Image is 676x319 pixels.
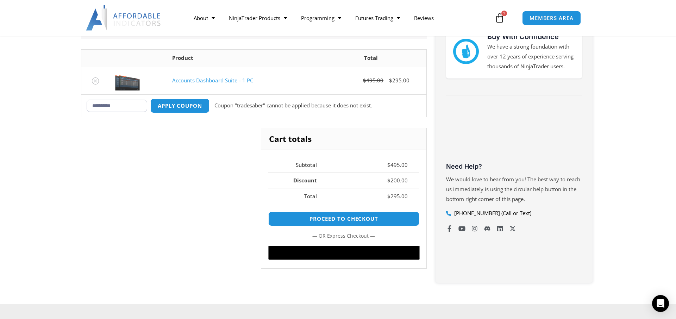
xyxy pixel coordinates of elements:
iframe: Customer reviews powered by Trustpilot [446,108,582,161]
a: About [187,10,222,26]
span: $ [387,177,390,184]
button: Buy with GPay [268,246,419,260]
span: $ [387,193,390,200]
th: Total [268,188,329,204]
img: mark thumbs good 43913 | Affordable Indicators – NinjaTrader [453,39,478,64]
bdi: 295.00 [387,193,408,200]
span: - [386,177,387,184]
th: Total [315,50,426,67]
span: We would love to hear from you! The best way to reach us immediately is using the circular help b... [446,176,580,202]
span: [PHONE_NUMBER] (Call or Text) [452,208,531,218]
div: Open Intercom Messenger [652,295,669,312]
h3: Need Help? [446,162,582,170]
a: 1 [484,8,515,28]
p: We have a strong foundation with over 12 years of experience serving thousands of NinjaTrader users. [487,42,575,71]
p: — or — [268,231,419,240]
span: 1 [501,11,507,16]
h3: Buy With Confidence [487,31,575,42]
a: Futures Trading [348,10,407,26]
th: Discount [268,173,329,188]
span: $ [387,161,390,168]
th: Subtotal [268,157,329,173]
span: $ [389,77,392,84]
bdi: 495.00 [387,161,408,168]
th: Product [167,50,315,67]
span: $ [363,77,366,84]
span: MEMBERS AREA [530,15,574,21]
button: Apply coupon [150,99,209,113]
img: LogoAI | Affordable Indicators – NinjaTrader [86,5,162,31]
bdi: 295.00 [389,77,409,84]
a: Accounts Dashboard Suite - 1 PC [172,77,253,84]
a: Programming [294,10,348,26]
p: Coupon "tradesaber" cannot be applied because it does not exist. [214,101,372,111]
a: Proceed to checkout [268,212,419,226]
img: Screenshot 2024-08-26 155710eeeee | Affordable Indicators – NinjaTrader [115,71,140,90]
h2: Cart totals [261,128,426,150]
a: Reviews [407,10,441,26]
bdi: 495.00 [363,77,383,84]
a: NinjaTrader Products [222,10,294,26]
bdi: 200.00 [387,177,408,184]
a: Remove Accounts Dashboard Suite - 1 PC from cart [92,77,99,85]
a: MEMBERS AREA [522,11,581,25]
nav: Menu [187,10,493,26]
